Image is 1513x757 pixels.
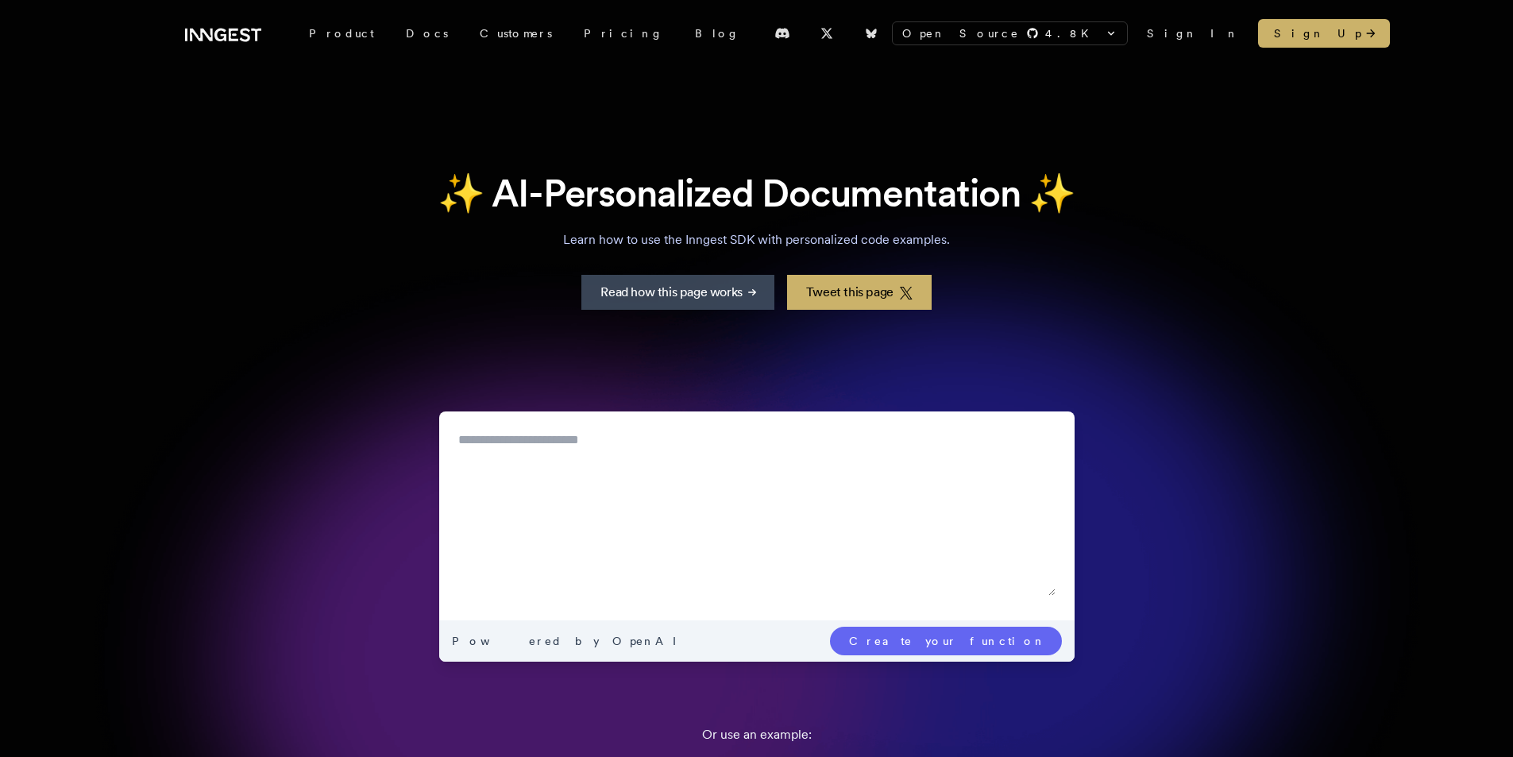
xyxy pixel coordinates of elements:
[185,168,1329,218] h1: ✨ AI-Personalized Documentation ✨
[390,19,464,48] a: Docs
[1045,25,1098,41] span: 4.8 K
[1147,25,1239,41] a: Sign In
[464,19,568,48] a: Customers
[293,19,390,48] div: Product
[1258,19,1390,48] a: Sign Up
[185,725,1329,744] h4: Or use an example:
[806,283,894,302] span: Tweet this page
[528,230,986,249] p: Learn how to use the Inngest SDK with personalized code examples.
[830,627,1062,655] a: Create your function
[568,19,679,48] a: Pricing
[854,21,889,46] a: Bluesky
[581,275,774,310] a: Read how this page works
[452,633,690,649] span: Powered by OpenAI
[809,21,844,46] a: X
[787,275,932,310] a: Tweet this page
[902,25,1020,41] span: Open Source
[765,21,800,46] a: Discord
[679,19,755,48] a: Blog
